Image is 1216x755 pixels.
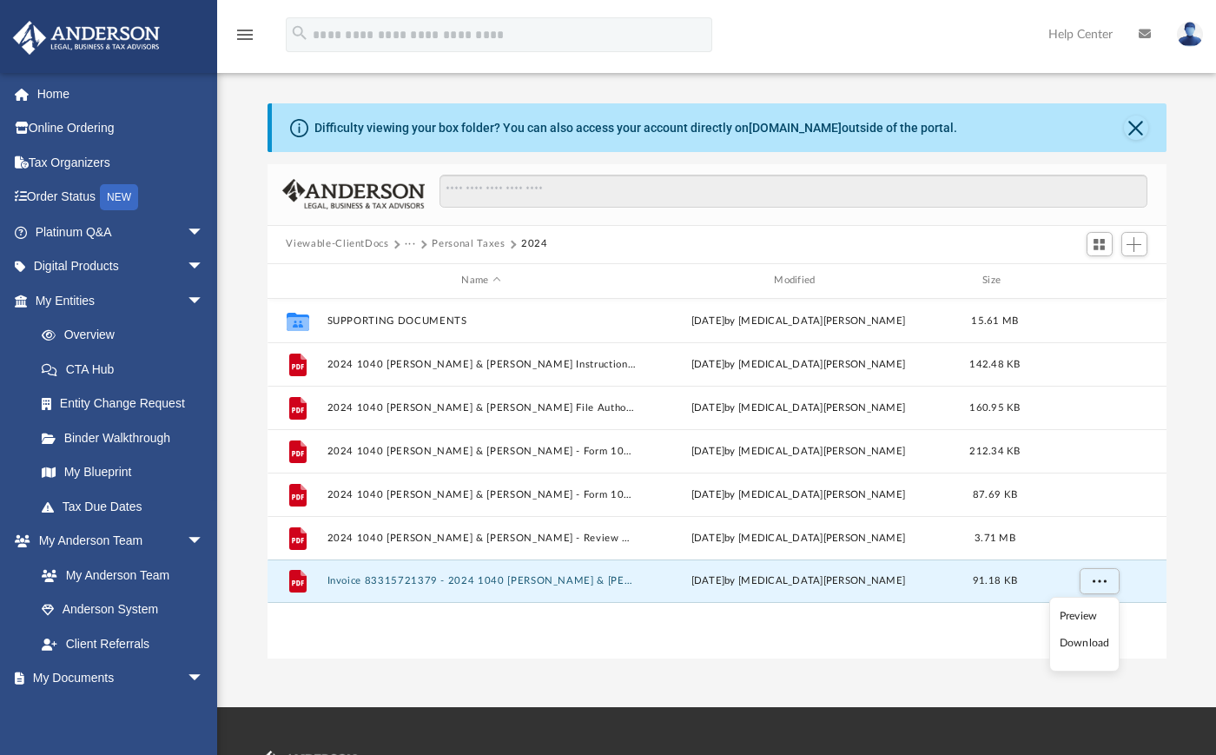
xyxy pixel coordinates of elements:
[1060,634,1110,652] li: Download
[1121,232,1147,256] button: Add
[644,530,953,546] div: [DATE] by [MEDICAL_DATA][PERSON_NAME]
[644,313,953,328] div: [DATE] by [MEDICAL_DATA][PERSON_NAME]
[327,401,636,413] button: 2024 1040 [PERSON_NAME] & [PERSON_NAME] File Authorization - Please sign.pdf
[327,532,636,543] button: 2024 1040 [PERSON_NAME] & [PERSON_NAME] - Review Copy.pdf
[12,215,230,249] a: Platinum Q&Aarrow_drop_down
[975,533,1015,542] span: 3.71 MB
[12,524,221,559] a: My Anderson Teamarrow_drop_down
[643,273,952,288] div: Modified
[274,273,318,288] div: id
[268,299,1166,659] div: grid
[644,573,953,589] div: [DATE] by [MEDICAL_DATA][PERSON_NAME]
[24,593,221,627] a: Anderson System
[100,184,138,210] div: NEW
[12,180,230,215] a: Order StatusNEW
[644,356,953,372] div: [DATE] by [MEDICAL_DATA][PERSON_NAME]
[644,400,953,415] div: [DATE] by [MEDICAL_DATA][PERSON_NAME]
[24,352,230,387] a: CTA Hub
[327,315,636,326] button: SUPPORTING DOCUMENTS
[521,236,548,252] button: 2024
[1079,568,1119,594] button: More options
[24,421,230,455] a: Binder Walkthrough
[432,236,505,252] button: Personal Taxes
[971,315,1018,325] span: 15.61 MB
[439,175,1147,208] input: Search files and folders
[24,489,230,524] a: Tax Due Dates
[326,273,635,288] div: Name
[1060,607,1110,626] li: Preview
[969,402,1020,412] span: 160.95 KB
[12,283,230,318] a: My Entitiesarrow_drop_down
[972,576,1016,586] span: 91.18 KB
[327,358,636,369] button: 2024 1040 [PERSON_NAME] & [PERSON_NAME] Instructions.pdf
[749,121,842,135] a: [DOMAIN_NAME]
[12,111,230,146] a: Online Ordering
[24,626,221,661] a: Client Referrals
[969,446,1020,455] span: 212.34 KB
[24,455,221,490] a: My Blueprint
[12,249,230,284] a: Digital Productsarrow_drop_down
[235,33,255,45] a: menu
[290,23,309,43] i: search
[1049,597,1120,672] ul: More options
[1177,22,1203,47] img: User Pic
[187,215,221,250] span: arrow_drop_down
[8,21,165,55] img: Anderson Advisors Platinum Portal
[12,76,230,111] a: Home
[972,489,1016,499] span: 87.69 KB
[24,387,230,421] a: Entity Change Request
[327,445,636,456] button: 2024 1040 [PERSON_NAME] & [PERSON_NAME] - Form 1040-ES Payment Voucher.pdf
[24,558,213,593] a: My Anderson Team
[24,318,230,353] a: Overview
[12,661,221,696] a: My Documentsarrow_drop_down
[405,236,416,252] button: ···
[235,24,255,45] i: menu
[327,488,636,500] button: 2024 1040 [PERSON_NAME] & [PERSON_NAME] - Form 1040-V Payment Voucher.pdf
[187,283,221,319] span: arrow_drop_down
[960,273,1029,288] div: Size
[24,695,213,730] a: Box
[1037,273,1159,288] div: id
[969,359,1020,368] span: 142.48 KB
[12,145,230,180] a: Tax Organizers
[187,249,221,285] span: arrow_drop_down
[644,487,953,502] div: [DATE] by [MEDICAL_DATA][PERSON_NAME]
[1124,116,1148,140] button: Close
[1087,232,1113,256] button: Switch to Grid View
[327,575,636,586] button: Invoice 83315721379 - 2024 1040 [PERSON_NAME] & [PERSON_NAME].pdf
[644,443,953,459] div: [DATE] by [MEDICAL_DATA][PERSON_NAME]
[286,236,388,252] button: Viewable-ClientDocs
[187,661,221,697] span: arrow_drop_down
[187,524,221,560] span: arrow_drop_down
[314,119,957,137] div: Difficulty viewing your box folder? You can also access your account directly on outside of the p...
